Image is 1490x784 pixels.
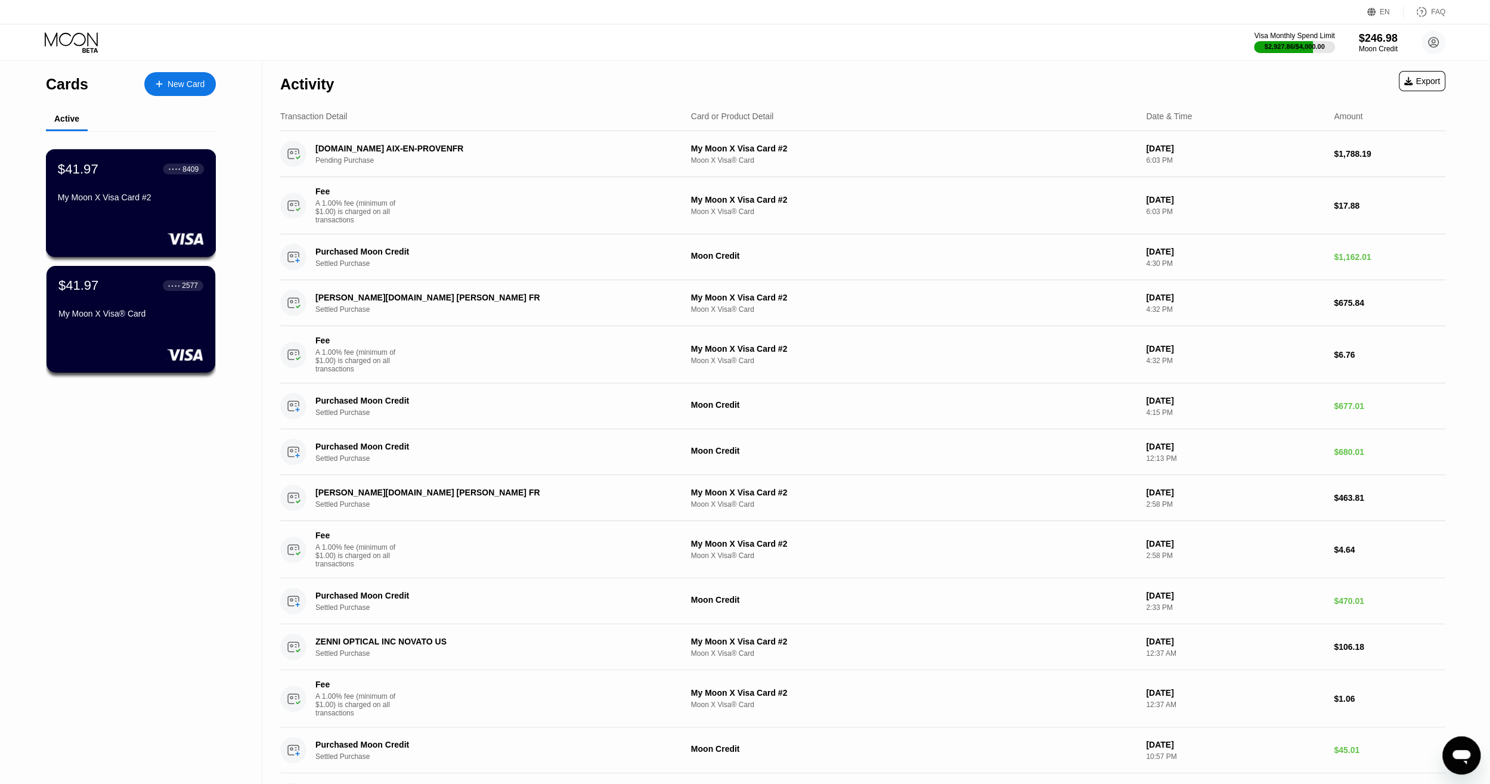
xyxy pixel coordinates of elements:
div: Settled Purchase [315,500,676,509]
div: Moon Credit [691,744,1136,754]
div: 2:33 PM [1146,603,1324,612]
div: 12:37 AM [1146,649,1324,658]
div: Purchased Moon Credit [315,740,651,749]
div: Settled Purchase [315,649,676,658]
div: New Card [168,79,205,89]
div: $675.84 [1334,298,1445,308]
div: 2:58 PM [1146,551,1324,560]
div: $1.06 [1334,694,1445,704]
div: $41.97 [58,278,98,293]
div: My Moon X Visa® Card [58,309,203,318]
div: [DATE] [1146,144,1324,153]
div: Moon X Visa® Card [691,500,1136,509]
div: [DOMAIN_NAME] AIX-EN-PROVENFRPending PurchaseMy Moon X Visa Card #2Moon X Visa® Card[DATE]6:03 PM... [280,131,1445,177]
div: My Moon X Visa Card #2 [691,688,1136,698]
div: Active [54,114,79,123]
div: [DATE] [1146,488,1324,497]
div: Moon Credit [691,251,1136,261]
div: My Moon X Visa Card #2 [691,144,1136,153]
div: 2:58 PM [1146,500,1324,509]
div: New Card [144,72,216,96]
div: My Moon X Visa Card #2 [691,539,1136,549]
div: $677.01 [1334,401,1445,411]
div: Purchased Moon CreditSettled PurchaseMoon Credit[DATE]4:30 PM$1,162.01 [280,234,1445,280]
div: FAQ [1431,8,1445,16]
div: Purchased Moon Credit [315,396,651,405]
div: Purchased Moon Credit [315,247,651,256]
div: My Moon X Visa Card #2 [691,344,1136,354]
div: 4:30 PM [1146,259,1324,268]
div: ZENNI OPTICAL INC NOVATO USSettled PurchaseMy Moon X Visa Card #2Moon X Visa® Card[DATE]12:37 AM$... [280,624,1445,670]
div: My Moon X Visa Card #2 [58,193,204,202]
div: [DATE] [1146,442,1324,451]
div: A 1.00% fee (minimum of $1.00) is charged on all transactions [315,692,405,717]
div: 4:32 PM [1146,357,1324,365]
div: [PERSON_NAME][DOMAIN_NAME] [PERSON_NAME] FR [315,488,651,497]
div: Export [1404,76,1440,86]
div: Moon X Visa® Card [691,701,1136,709]
div: Card or Product Detail [691,111,774,121]
div: Settled Purchase [315,454,676,463]
div: Settled Purchase [315,259,676,268]
div: Moon X Visa® Card [691,649,1136,658]
div: ● ● ● ● [169,167,181,171]
div: Moon X Visa® Card [691,357,1136,365]
div: [DATE] [1146,740,1324,749]
div: FAQ [1404,6,1445,18]
div: Transaction Detail [280,111,347,121]
div: Moon X Visa® Card [691,207,1136,216]
div: $106.18 [1334,642,1445,652]
div: EN [1380,8,1390,16]
div: Fee [315,187,399,196]
div: Moon X Visa® Card [691,551,1136,560]
div: [PERSON_NAME][DOMAIN_NAME] [PERSON_NAME] FRSettled PurchaseMy Moon X Visa Card #2Moon X Visa® Car... [280,475,1445,521]
div: FeeA 1.00% fee (minimum of $1.00) is charged on all transactionsMy Moon X Visa Card #2Moon X Visa... [280,326,1445,383]
div: 6:03 PM [1146,207,1324,216]
div: 12:13 PM [1146,454,1324,463]
div: Date & Time [1146,111,1192,121]
div: Visa Monthly Spend Limit [1254,32,1334,40]
div: [DATE] [1146,396,1324,405]
div: [DATE] [1146,247,1324,256]
div: Visa Monthly Spend Limit$2,927.86/$4,000.00 [1254,32,1334,53]
div: [DATE] [1146,637,1324,646]
div: Settled Purchase [315,603,676,612]
div: 8409 [182,165,199,173]
div: A 1.00% fee (minimum of $1.00) is charged on all transactions [315,543,405,568]
iframe: Bouton de lancement de la fenêtre de messagerie [1442,736,1480,774]
div: $1,788.19 [1334,149,1445,159]
div: $41.97● ● ● ●8409My Moon X Visa Card #2 [47,150,215,256]
div: [PERSON_NAME][DOMAIN_NAME] [PERSON_NAME] FR [315,293,651,302]
div: Purchased Moon CreditSettled PurchaseMoon Credit[DATE]4:15 PM$677.01 [280,383,1445,429]
div: 2577 [182,281,198,290]
div: $6.76 [1334,350,1445,360]
div: My Moon X Visa Card #2 [691,195,1136,204]
div: ● ● ● ● [168,284,180,287]
div: Purchased Moon CreditSettled PurchaseMoon Credit[DATE]2:33 PM$470.01 [280,578,1445,624]
div: FeeA 1.00% fee (minimum of $1.00) is charged on all transactionsMy Moon X Visa Card #2Moon X Visa... [280,177,1445,234]
div: Export [1399,71,1445,91]
div: $41.97● ● ● ●2577My Moon X Visa® Card [47,266,215,373]
div: EN [1367,6,1404,18]
div: FeeA 1.00% fee (minimum of $1.00) is charged on all transactionsMy Moon X Visa Card #2Moon X Visa... [280,521,1445,578]
div: [DATE] [1146,293,1324,302]
div: ZENNI OPTICAL INC NOVATO US [315,637,651,646]
div: My Moon X Visa Card #2 [691,293,1136,302]
div: $463.81 [1334,493,1445,503]
div: 4:32 PM [1146,305,1324,314]
div: [DATE] [1146,688,1324,698]
div: $470.01 [1334,596,1445,606]
div: My Moon X Visa Card #2 [691,637,1136,646]
div: Settled Purchase [315,305,676,314]
div: [DOMAIN_NAME] AIX-EN-PROVENFR [315,144,651,153]
div: Purchased Moon CreditSettled PurchaseMoon Credit[DATE]10:57 PM$45.01 [280,727,1445,773]
div: [DATE] [1146,539,1324,549]
div: Settled Purchase [315,752,676,761]
div: FeeA 1.00% fee (minimum of $1.00) is charged on all transactionsMy Moon X Visa Card #2Moon X Visa... [280,670,1445,727]
div: [DATE] [1146,195,1324,204]
div: [DATE] [1146,344,1324,354]
div: My Moon X Visa Card #2 [691,488,1136,497]
div: Moon Credit [1359,45,1398,53]
div: Fee [315,680,399,689]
